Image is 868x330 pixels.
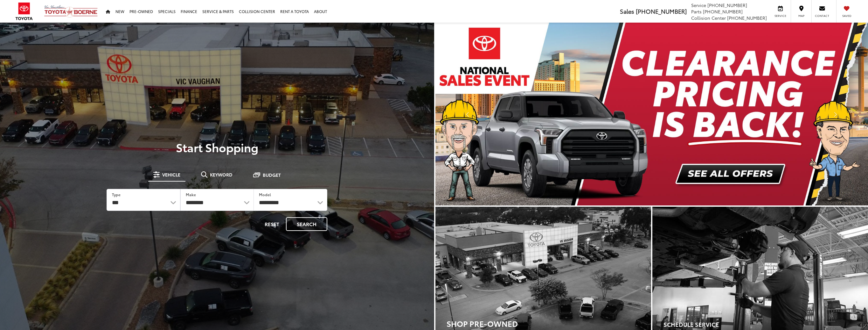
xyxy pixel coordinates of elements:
[162,172,180,177] span: Vehicle
[803,35,868,193] button: Click to view next picture.
[794,14,808,18] span: Map
[815,14,829,18] span: Contact
[186,192,196,197] label: Make
[620,7,634,15] span: Sales
[259,217,285,231] button: Reset
[636,7,687,15] span: [PHONE_NUMBER]
[210,172,233,177] span: Keyword
[447,319,651,327] h3: Shop Pre-Owned
[773,14,788,18] span: Service
[286,217,327,231] button: Search
[703,8,743,15] span: [PHONE_NUMBER]
[27,141,407,154] p: Start Shopping
[44,5,98,18] img: Vic Vaughan Toyota of Boerne
[691,8,702,15] span: Parts
[435,35,500,193] button: Click to view previous picture.
[691,15,726,21] span: Collision Center
[663,321,868,328] h4: Schedule Service
[263,173,281,177] span: Budget
[112,192,121,197] label: Type
[707,2,747,8] span: [PHONE_NUMBER]
[691,2,706,8] span: Service
[259,192,271,197] label: Model
[727,15,767,21] span: [PHONE_NUMBER]
[840,14,854,18] span: Saved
